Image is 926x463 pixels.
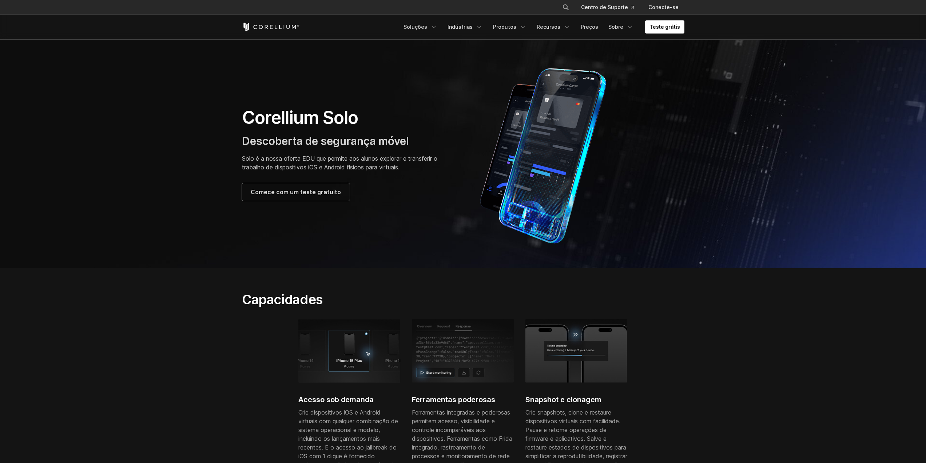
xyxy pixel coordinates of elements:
font: Sobre [608,24,623,30]
a: Página inicial do Corellium [242,23,300,31]
font: Ferramentas poderosas [412,395,495,404]
font: Indústrias [448,24,473,30]
font: Teste grátis [649,24,680,30]
font: Snapshot e clonagem [525,395,601,404]
font: Solo é a nossa oferta EDU que permite aos alunos explorar e transferir o trabalho de dispositivos... [242,155,437,171]
font: Descoberta de segurança móvel [242,134,409,148]
div: Menu de navegação [553,1,684,14]
font: Acesso sob demanda [298,395,374,404]
font: Comece com um teste gratuito [251,188,341,196]
img: Ferramentas poderosas que permitem acesso, visibilidade e controle de dispositivos incomparáveis [412,319,514,382]
a: Comece com um teste gratuito [242,183,350,201]
font: Conecte-se [648,4,679,10]
img: Processo de tirar um instantâneo e criar um backup do dispositivo virtual do iPhone. [525,319,627,382]
button: Procurar [559,1,572,14]
img: iPhone 17 Plus; 6 núcleos [298,319,400,382]
div: Menu de navegação [399,20,684,34]
font: Soluções [404,24,427,30]
font: Centro de Suporte [581,4,628,10]
font: Produtos [493,24,516,30]
font: Capacidades [242,291,323,307]
font: Recursos [537,24,560,30]
font: Preços [581,24,598,30]
font: Corellium Solo [242,107,358,128]
img: Corellium Solo para soluções de segurança de aplicativos móveis [470,63,627,245]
